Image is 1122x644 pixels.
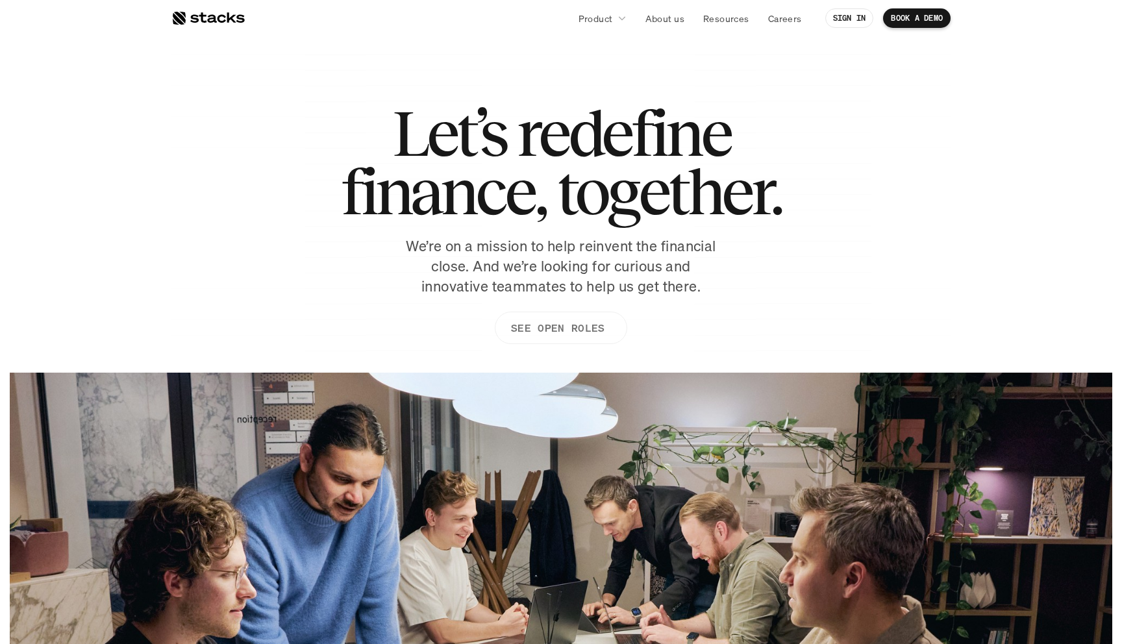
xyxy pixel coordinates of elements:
[703,12,749,25] p: Resources
[495,312,627,344] a: SEE OPEN ROLES
[638,6,692,30] a: About us
[511,319,605,338] p: SEE OPEN ROLES
[768,12,802,25] p: Careers
[645,12,684,25] p: About us
[760,6,810,30] a: Careers
[399,236,723,296] p: We’re on a mission to help reinvent the financial close. And we’re looking for curious and innova...
[883,8,951,28] a: BOOK A DEMO
[695,6,757,30] a: Resources
[579,12,613,25] p: Product
[833,14,866,23] p: SIGN IN
[891,14,943,23] p: BOOK A DEMO
[825,8,874,28] a: SIGN IN
[341,104,781,221] h1: Let’s redefine finance, together.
